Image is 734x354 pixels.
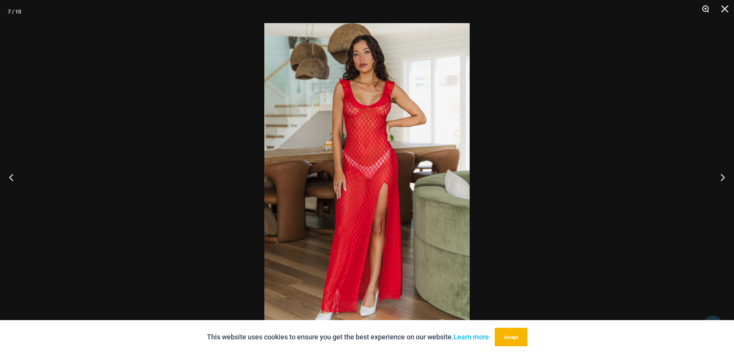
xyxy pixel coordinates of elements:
[264,23,470,331] img: Sometimes Red 587 Dress 01
[454,333,489,341] a: Learn more
[8,6,21,17] div: 7 / 10
[207,331,489,343] p: This website uses cookies to ensure you get the best experience on our website.
[705,158,734,196] button: Next
[495,328,527,346] button: Accept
